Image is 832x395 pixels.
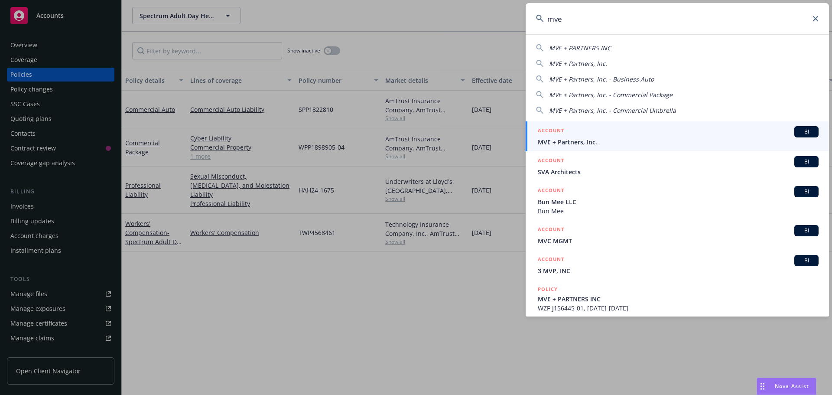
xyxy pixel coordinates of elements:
span: MVE + Partners, Inc. [549,59,607,68]
span: BI [798,227,815,235]
span: Nova Assist [775,382,809,390]
span: BI [798,257,815,264]
span: MVE + Partners, Inc. [538,137,819,147]
div: Drag to move [757,378,768,395]
span: MVC MGMT [538,236,819,245]
h5: ACCOUNT [538,156,564,166]
span: MVE + Partners, Inc. - Business Auto [549,75,654,83]
span: BI [798,188,815,196]
span: BI [798,158,815,166]
span: SVA Architects [538,167,819,176]
span: MVE + PARTNERS INC [538,294,819,304]
a: ACCOUNTBIMVC MGMT [526,220,829,250]
span: 3 MVP, INC [538,266,819,275]
a: ACCOUNTBISVA Architects [526,151,829,181]
button: Nova Assist [757,378,816,395]
span: MVE + Partners, Inc. - Commercial Package [549,91,673,99]
span: Bun Mee [538,206,819,215]
span: MVE + Partners, Inc. - Commercial Umbrella [549,106,676,114]
a: ACCOUNTBIMVE + Partners, Inc. [526,121,829,151]
span: MVE + PARTNERS INC [549,44,611,52]
h5: ACCOUNT [538,126,564,137]
a: POLICYMVE + PARTNERS INCWZF-J156445-01, [DATE]-[DATE] [526,280,829,317]
input: Search... [526,3,829,34]
a: ACCOUNTBI3 MVP, INC [526,250,829,280]
h5: ACCOUNT [538,255,564,265]
h5: ACCOUNT [538,186,564,196]
h5: ACCOUNT [538,225,564,235]
span: Bun Mee LLC [538,197,819,206]
span: WZF-J156445-01, [DATE]-[DATE] [538,304,819,313]
a: ACCOUNTBIBun Mee LLCBun Mee [526,181,829,220]
span: BI [798,128,815,136]
h5: POLICY [538,285,558,294]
